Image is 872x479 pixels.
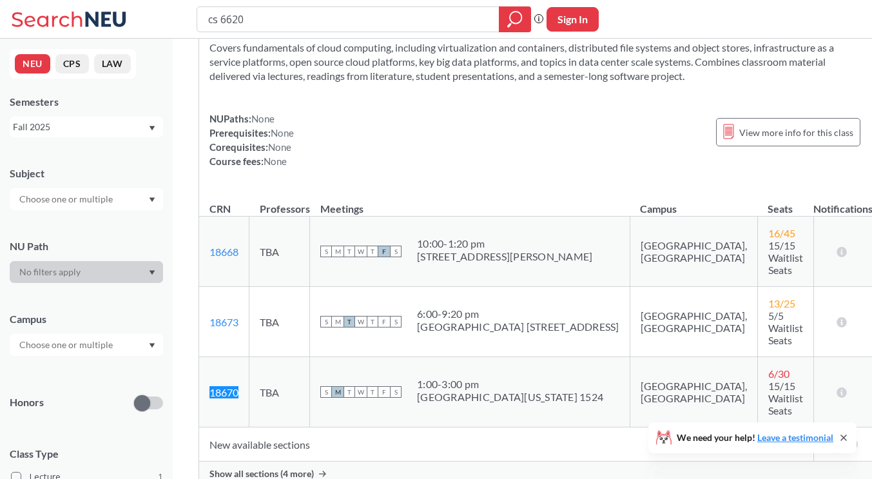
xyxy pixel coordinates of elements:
[630,189,757,217] th: Campus
[249,287,310,357] td: TBA
[630,217,757,287] td: [GEOGRAPHIC_DATA], [GEOGRAPHIC_DATA]
[209,41,863,83] section: Covers fundamentals of cloud computing, including virtualization and containers, distributed file...
[355,246,367,257] span: W
[378,246,390,257] span: F
[757,432,833,443] a: Leave a testimonial
[768,297,795,309] span: 13 / 25
[547,7,599,32] button: Sign In
[367,386,378,398] span: T
[417,320,619,333] div: [GEOGRAPHIC_DATA] [STREET_ADDRESS]
[55,54,89,73] button: CPS
[10,312,163,326] div: Campus
[417,391,603,404] div: [GEOGRAPHIC_DATA][US_STATE] 1524
[310,189,630,217] th: Meetings
[249,189,310,217] th: Professors
[10,395,44,410] p: Honors
[355,316,367,327] span: W
[630,357,757,427] td: [GEOGRAPHIC_DATA], [GEOGRAPHIC_DATA]
[417,378,603,391] div: 1:00 - 3:00 pm
[199,427,813,462] td: New available sections
[149,197,155,202] svg: Dropdown arrow
[344,246,355,257] span: T
[768,227,795,239] span: 16 / 45
[507,10,523,28] svg: magnifying glass
[10,261,163,283] div: Dropdown arrow
[677,433,833,442] span: We need your help!
[417,308,619,320] div: 6:00 - 9:20 pm
[207,8,490,30] input: Class, professor, course number, "phrase"
[390,246,402,257] span: S
[149,126,155,131] svg: Dropdown arrow
[417,250,592,263] div: [STREET_ADDRESS][PERSON_NAME]
[344,386,355,398] span: T
[378,386,390,398] span: F
[332,316,344,327] span: M
[332,386,344,398] span: M
[209,246,238,258] a: 18668
[10,117,163,137] div: Fall 2025Dropdown arrow
[251,113,275,124] span: None
[209,112,294,168] div: NUPaths: Prerequisites: Corequisites: Course fees:
[739,124,853,141] span: View more info for this class
[367,316,378,327] span: T
[264,155,287,167] span: None
[630,287,757,357] td: [GEOGRAPHIC_DATA], [GEOGRAPHIC_DATA]
[10,239,163,253] div: NU Path
[15,54,50,73] button: NEU
[13,337,121,353] input: Choose one or multiple
[10,95,163,109] div: Semesters
[13,120,148,134] div: Fall 2025
[320,386,332,398] span: S
[10,188,163,210] div: Dropdown arrow
[209,202,231,216] div: CRN
[355,386,367,398] span: W
[10,447,163,461] span: Class Type
[378,316,390,327] span: F
[332,246,344,257] span: M
[768,239,803,276] span: 15/15 Waitlist Seats
[417,237,592,250] div: 10:00 - 1:20 pm
[249,357,310,427] td: TBA
[10,334,163,356] div: Dropdown arrow
[10,166,163,181] div: Subject
[344,316,355,327] span: T
[320,316,332,327] span: S
[268,141,291,153] span: None
[271,127,294,139] span: None
[209,386,238,398] a: 18670
[94,54,131,73] button: LAW
[757,189,813,217] th: Seats
[320,246,332,257] span: S
[768,367,790,380] span: 6 / 30
[367,246,378,257] span: T
[149,343,155,348] svg: Dropdown arrow
[768,309,803,346] span: 5/5 Waitlist Seats
[249,217,310,287] td: TBA
[390,386,402,398] span: S
[390,316,402,327] span: S
[149,270,155,275] svg: Dropdown arrow
[13,191,121,207] input: Choose one or multiple
[209,316,238,328] a: 18673
[499,6,531,32] div: magnifying glass
[768,380,803,416] span: 15/15 Waitlist Seats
